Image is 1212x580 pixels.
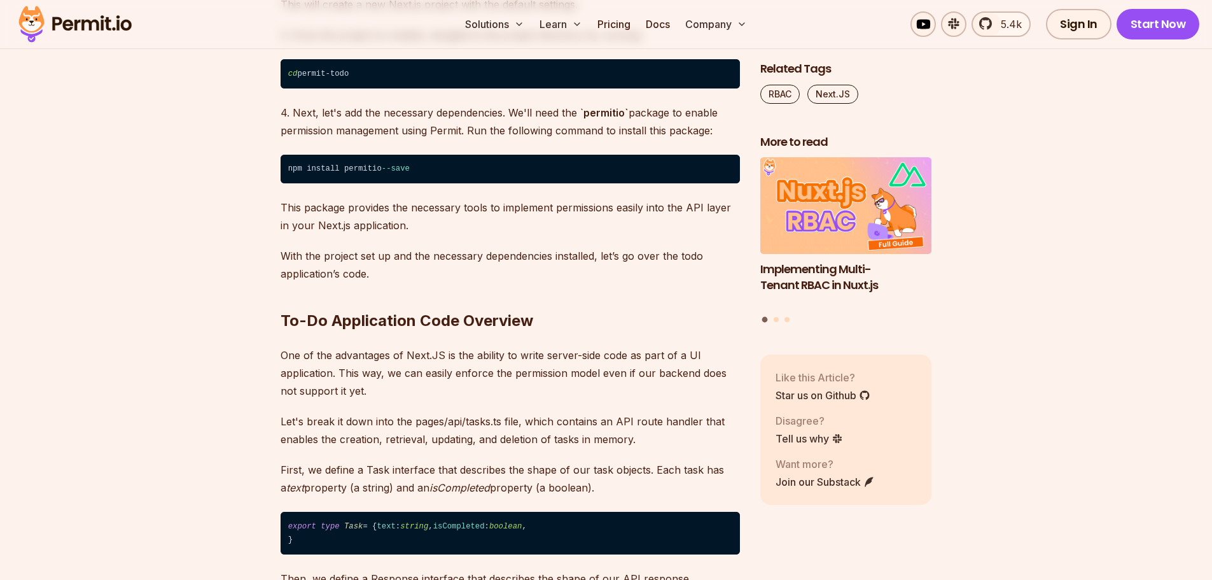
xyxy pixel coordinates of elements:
p: With the project set up and the necessary dependencies installed, let’s go over the todo applicat... [281,247,740,283]
p: Want more? [776,456,875,472]
a: Pricing [592,11,636,37]
span: 5.4k [993,17,1022,32]
button: Learn [534,11,587,37]
code: npm install permitio [281,155,740,184]
li: 1 of 3 [760,158,932,309]
h2: Related Tags [760,61,932,77]
span: --save [382,164,410,173]
span: boolean [489,522,522,531]
span: text [377,522,395,531]
button: Go to slide 1 [762,317,768,323]
code: permit-todo [281,59,740,88]
code: = { : , : , } [281,512,740,555]
p: Disagree? [776,413,843,428]
a: Join our Substack [776,474,875,490]
div: Posts [760,158,932,325]
span: string [400,522,428,531]
a: Sign In [1046,9,1111,39]
strong: permitio` [583,106,629,119]
a: Tell us why [776,431,843,446]
a: Implementing Multi-Tenant RBAC in Nuxt.jsImplementing Multi-Tenant RBAC in Nuxt.js [760,158,932,309]
span: Task [344,522,363,531]
p: Like this Article? [776,370,870,385]
span: type [321,522,339,531]
a: Star us on Github [776,388,870,403]
h2: To-Do Application Code Overview [281,260,740,331]
em: isCompleted [429,481,490,494]
h2: More to read [760,134,932,150]
span: cd [288,69,298,78]
button: Solutions [460,11,529,37]
button: Go to slide 2 [774,317,779,322]
p: One of the advantages of Next.JS is the ability to write server-side code as part of a UI applica... [281,346,740,400]
p: Let's break it down into the pages/api/tasks.ts file, which contains an API route handler that en... [281,413,740,448]
img: Implementing Multi-Tenant RBAC in Nuxt.js [760,158,932,255]
button: Go to slide 3 [784,317,790,322]
a: 5.4k [972,11,1031,37]
a: RBAC [760,85,800,104]
span: isCompleted [433,522,485,531]
p: 4. Next, let's add the necessary dependencies. We'll need the ` package to enable permission mana... [281,104,740,139]
h3: Implementing Multi-Tenant RBAC in Nuxt.js [760,262,932,294]
img: Permit logo [13,3,137,46]
button: Company [680,11,752,37]
em: text [286,481,304,494]
a: Start Now [1117,9,1200,39]
a: Docs [641,11,675,37]
p: This package provides the necessary tools to implement permissions easily into the API layer in y... [281,199,740,234]
p: First, we define a Task interface that describes the shape of our task objects. Each task has a p... [281,461,740,497]
a: Next.JS [807,85,858,104]
span: export [288,522,316,531]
